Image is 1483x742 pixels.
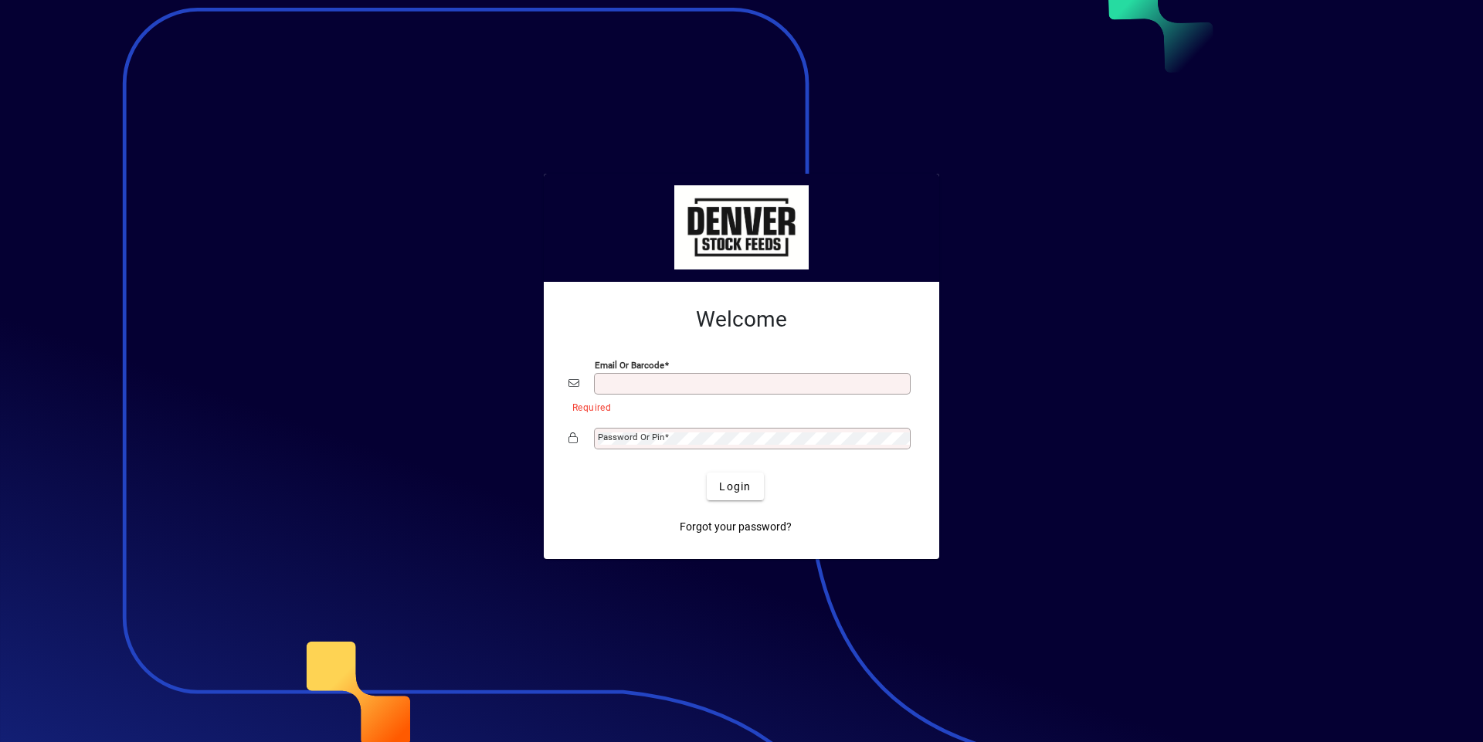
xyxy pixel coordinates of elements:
[674,513,798,540] a: Forgot your password?
[598,432,664,442] mat-label: Password or Pin
[568,307,915,333] h2: Welcome
[572,398,902,415] mat-error: Required
[707,473,763,500] button: Login
[595,360,664,371] mat-label: Email or Barcode
[719,479,751,495] span: Login
[680,519,792,535] span: Forgot your password?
